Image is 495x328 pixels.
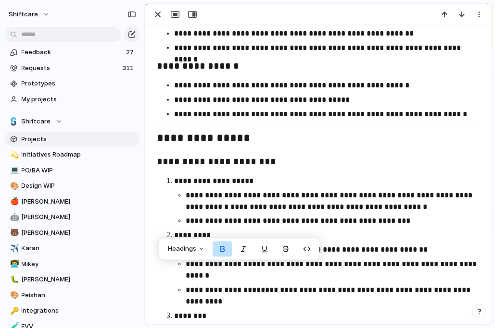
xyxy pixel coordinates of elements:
[5,304,140,318] a: 🔑Integrations
[22,306,136,316] span: Integrations
[22,48,123,57] span: Feedback
[122,63,136,73] span: 311
[9,181,18,191] button: 🎨
[5,288,140,303] a: 🎨Peishan
[10,290,17,301] div: 🎨
[22,79,136,88] span: Prototypes
[5,194,140,209] a: 🍎[PERSON_NAME]
[22,197,136,207] span: [PERSON_NAME]
[9,166,18,175] button: 💻
[168,244,196,254] span: Headings
[5,241,140,255] a: ✈️Karan
[5,226,140,240] a: 🐻[PERSON_NAME]
[9,291,18,300] button: 🎨
[5,132,140,146] a: Projects
[22,275,136,284] span: [PERSON_NAME]
[22,243,136,253] span: Karan
[5,210,140,224] a: 🤖[PERSON_NAME]
[22,150,136,159] span: Initiatives Roadmap
[5,114,140,129] button: Shiftcare
[5,147,140,162] a: 💫Initiatives Roadmap
[10,196,17,207] div: 🍎
[9,212,18,222] button: 🤖
[9,197,18,207] button: 🍎
[10,274,17,285] div: 🐛
[10,305,17,316] div: 🔑
[10,149,17,160] div: 💫
[22,181,136,191] span: Design WIP
[5,45,140,60] a: Feedback27
[22,259,136,269] span: Mikey
[9,10,38,19] span: shiftcare
[9,275,18,284] button: 🐛
[22,228,136,238] span: [PERSON_NAME]
[22,166,136,175] span: PO/BA WIP
[5,272,140,287] a: 🐛[PERSON_NAME]
[9,259,18,269] button: 👨‍💻
[5,92,140,107] a: My projects
[10,165,17,176] div: 💻
[4,7,55,22] button: shiftcare
[10,181,17,192] div: 🎨
[162,241,211,256] button: Headings
[5,163,140,178] a: 💻PO/BA WIP
[22,63,119,73] span: Requests
[5,76,140,91] a: Prototypes
[10,212,17,223] div: 🤖
[5,61,140,75] a: Requests311
[10,258,17,269] div: 👨‍💻
[22,212,136,222] span: [PERSON_NAME]
[9,150,18,159] button: 💫
[10,243,17,254] div: ✈️
[22,117,51,126] span: Shiftcare
[9,228,18,238] button: 🐻
[5,179,140,193] a: 🎨Design WIP
[126,48,136,57] span: 27
[5,257,140,271] a: 👨‍💻Mikey
[9,306,18,316] button: 🔑
[10,227,17,238] div: 🐻
[22,134,136,144] span: Projects
[22,95,136,104] span: My projects
[22,291,136,300] span: Peishan
[9,243,18,253] button: ✈️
